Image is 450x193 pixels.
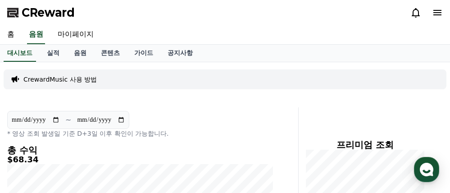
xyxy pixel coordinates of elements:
[4,45,36,62] a: 대시보드
[27,25,45,44] a: 음원
[94,45,127,62] a: 콘텐츠
[7,5,75,20] a: CReward
[306,140,424,150] h4: 프리미엄 조회
[28,132,34,139] span: 홈
[65,115,71,125] p: ~
[116,118,173,141] a: 설정
[7,129,273,138] p: * 영상 조회 발생일 기준 D+3일 이후 확인이 가능합니다.
[82,132,93,139] span: 대화
[22,5,75,20] span: CReward
[23,75,97,84] a: CrewardMusic 사용 방법
[160,45,200,62] a: 공지사항
[3,118,59,141] a: 홈
[59,118,116,141] a: 대화
[139,132,150,139] span: 설정
[127,45,160,62] a: 가이드
[50,25,101,44] a: 마이페이지
[7,155,273,164] h5: $68.34
[40,45,67,62] a: 실적
[67,45,94,62] a: 음원
[7,145,273,155] h4: 총 수익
